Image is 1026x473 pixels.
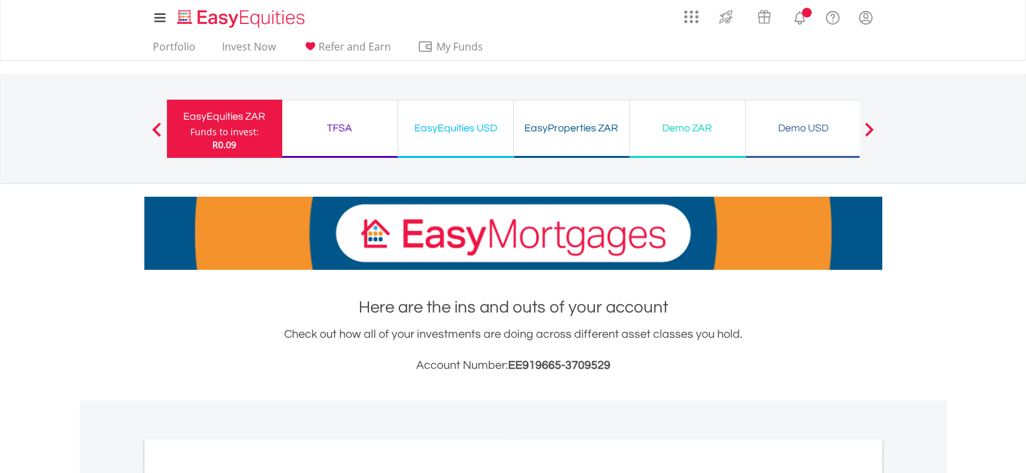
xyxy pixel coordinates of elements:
img: EasyMortage Promotion Banner [144,197,882,270]
a: Vouchers [745,3,783,27]
h1: Here are the ins and outs of your account [144,296,882,319]
span: EE919665-3709529 [508,359,610,371]
a: My Profile [849,3,882,32]
a: Home page [172,3,310,29]
h3: Account Number: [144,357,882,375]
span: My Funds [418,38,502,55]
img: EasyEquities_Logo.png [175,8,310,29]
a: FAQ's and Support [816,3,849,29]
a: Portfolio [148,40,201,60]
div: Demo ZAR [638,119,737,137]
div: TFSA [290,119,390,137]
div: Funds to invest: [190,126,259,138]
a: Notifications [783,3,816,29]
img: grid-menu-icon.svg [684,10,698,24]
span: R0.09 [212,138,236,151]
button: Next [856,129,882,142]
div: Demo USD [753,119,853,137]
div: EasyEquities ZAR [175,107,274,126]
div: EasyEquities USD [406,119,506,137]
a: Invest Now [217,40,281,60]
img: vouchers-v2.svg [753,6,775,27]
button: Previous [144,129,170,142]
div: Check out how all of your investments are doing across different asset classes you hold. [144,325,882,375]
a: AppsGrid [676,3,707,24]
a: Refer and Earn [297,40,396,60]
img: thrive-v2.svg [715,6,737,27]
span: Refer and Earn [318,39,391,54]
div: EasyProperties ZAR [522,119,621,137]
